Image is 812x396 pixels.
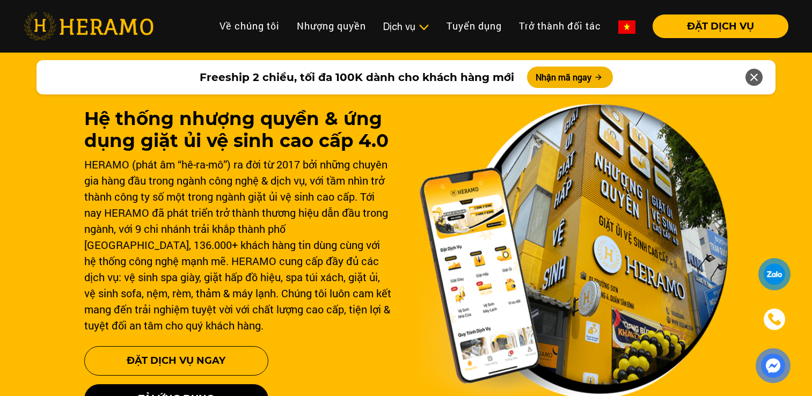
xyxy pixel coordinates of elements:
a: phone-icon [758,303,791,335]
a: Về chúng tôi [211,14,288,38]
div: Dịch vụ [383,19,429,34]
a: Nhượng quyền [288,14,375,38]
img: heramo-logo.png [24,12,153,40]
a: Trở thành đối tác [510,14,610,38]
span: Freeship 2 chiều, tối đa 100K dành cho khách hàng mới [200,69,514,85]
h1: Hệ thống nhượng quyền & ứng dụng giặt ủi vệ sinh cao cấp 4.0 [84,108,393,152]
img: vn-flag.png [618,20,635,34]
button: ĐẶT DỊCH VỤ [653,14,788,38]
a: Tuyển dụng [438,14,510,38]
button: Nhận mã ngay [527,67,613,88]
a: ĐẶT DỊCH VỤ [644,21,788,31]
button: Đặt Dịch Vụ Ngay [84,346,268,376]
div: HERAMO (phát âm “hê-ra-mô”) ra đời từ 2017 bởi những chuyên gia hàng đầu trong ngành công nghệ & ... [84,156,393,333]
img: phone-icon [768,313,781,326]
img: subToggleIcon [418,22,429,33]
